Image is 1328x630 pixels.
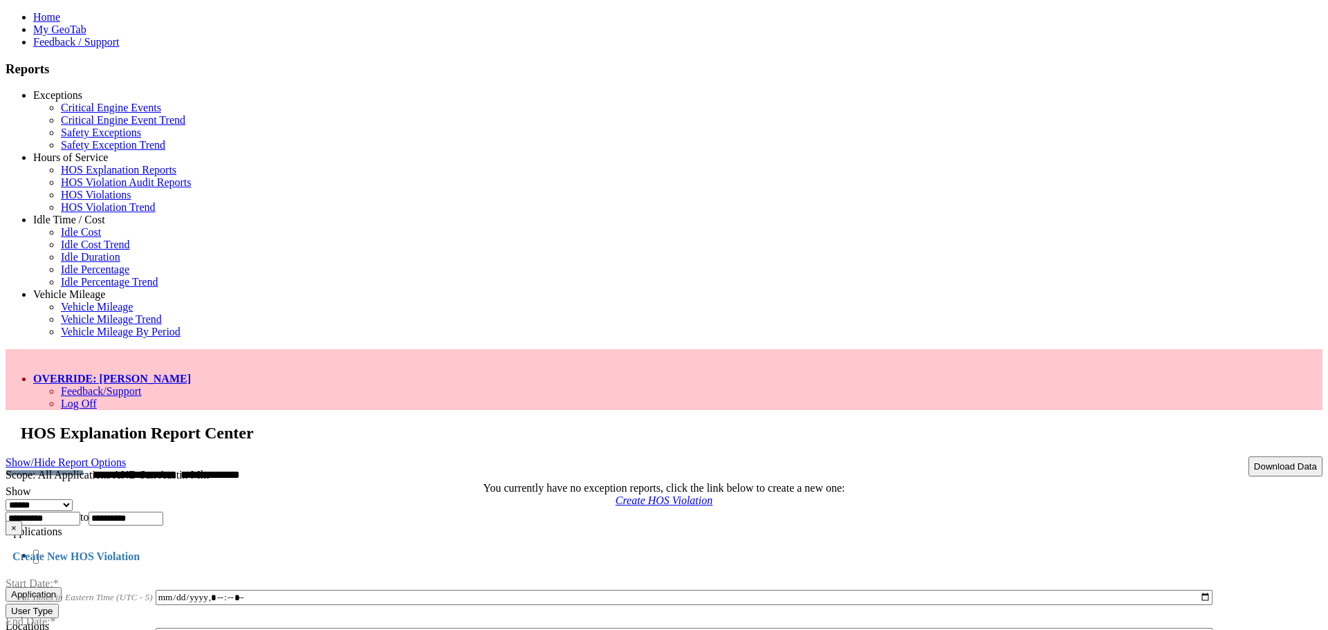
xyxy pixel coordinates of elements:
[21,424,1322,443] h2: HOS Explanation Report Center
[6,526,62,537] label: Applications
[61,102,161,113] a: Critical Engine Events
[61,276,158,288] a: Idle Percentage Trend
[61,164,176,176] a: HOS Explanation Reports
[6,469,209,481] span: Scope: All Applications AND San Austin Mkt
[6,559,59,589] label: Start Date:*
[33,288,105,300] a: Vehicle Mileage
[61,301,133,313] a: Vehicle Mileage
[33,214,105,225] a: Idle Time / Cost
[61,189,131,201] a: HOS Violations
[616,494,712,506] a: Create HOS Violation
[1248,456,1322,476] button: Download Data
[61,127,141,138] a: Safety Exceptions
[61,251,120,263] a: Idle Duration
[6,550,1322,563] h4: Create New HOS Violation
[61,263,129,275] a: Idle Percentage
[61,385,141,397] a: Feedback/Support
[33,24,86,35] a: My GeoTab
[6,453,126,472] a: Show/Hide Report Options
[61,313,162,325] a: Vehicle Mileage Trend
[61,398,97,409] a: Log Off
[6,482,1322,494] div: You currently have no exception reports, click the link below to create a new one:
[61,326,181,337] a: Vehicle Mileage By Period
[33,89,82,101] a: Exceptions
[6,597,55,627] label: End Date:*
[61,201,156,213] a: HOS Violation Trend
[33,36,119,48] a: Feedback / Support
[33,11,60,23] a: Home
[19,592,153,602] span: All Times in Eastern Time (UTC - 5)
[80,511,89,523] span: to
[6,62,1322,77] h3: Reports
[6,485,30,497] label: Show
[61,239,130,250] a: Idle Cost Trend
[61,226,101,238] a: Idle Cost
[61,139,165,151] a: Safety Exception Trend
[33,151,108,163] a: Hours of Service
[33,373,191,385] a: OVERRIDE: [PERSON_NAME]
[61,176,192,188] a: HOS Violation Audit Reports
[6,521,22,535] button: ×
[61,114,185,126] a: Critical Engine Event Trend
